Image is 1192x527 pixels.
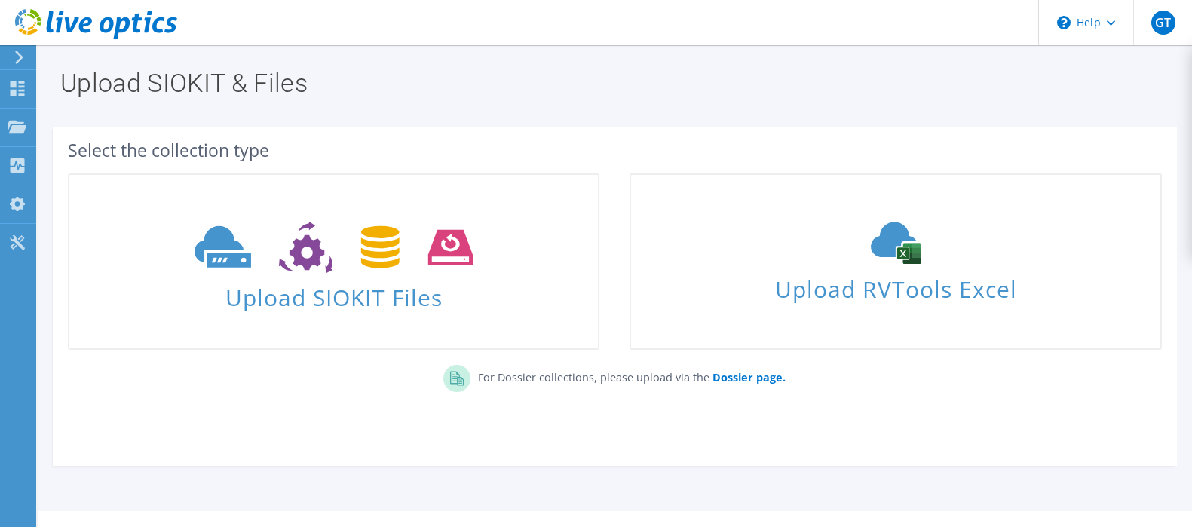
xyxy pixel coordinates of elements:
[1151,11,1175,35] span: GT
[630,173,1161,350] a: Upload RVTools Excel
[68,142,1162,158] div: Select the collection type
[470,365,786,386] p: For Dossier collections, please upload via the
[60,70,1162,96] h1: Upload SIOKIT & Files
[709,370,786,385] a: Dossier page.
[631,269,1160,302] span: Upload RVTools Excel
[68,173,599,350] a: Upload SIOKIT Files
[1057,16,1071,29] svg: \n
[69,277,598,309] span: Upload SIOKIT Files
[712,370,786,385] b: Dossier page.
